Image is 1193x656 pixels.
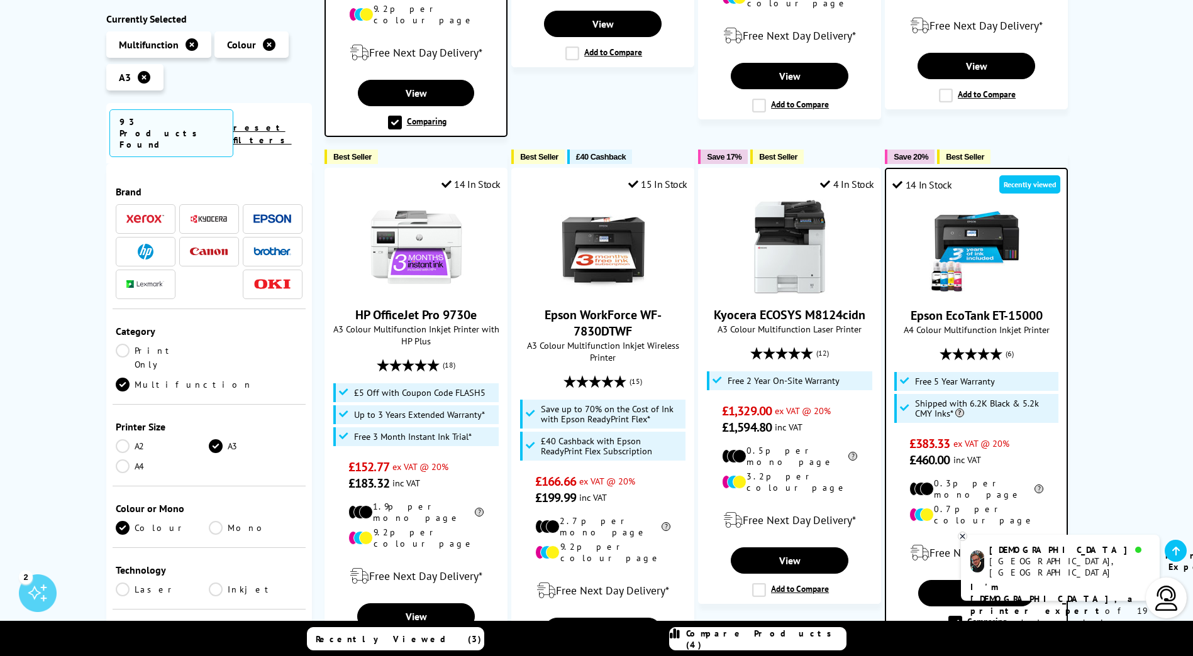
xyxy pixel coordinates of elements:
div: 14 In Stock [892,178,952,191]
img: Canon [190,248,228,256]
span: Save 17% [707,152,741,161]
label: Comparing [948,616,1007,630]
a: Mono [209,521,302,535]
button: Best Seller [937,150,990,164]
a: A2 [116,439,209,453]
p: of 19 years! I can help you choose the right product [970,581,1150,653]
span: A3 [119,71,131,84]
li: 0.7p per colour page [909,503,1044,526]
a: Epson EcoTank ET-15000 [911,307,1043,324]
a: View [918,53,1035,79]
img: Brother [253,247,291,256]
button: Best Seller [325,150,378,164]
a: Inkjet [209,582,302,596]
a: View [731,63,848,89]
span: (18) [443,353,455,377]
img: HP OfficeJet Pro 9730e [369,200,463,294]
a: View [358,80,474,106]
a: Print Only [116,344,209,371]
div: [DEMOGRAPHIC_DATA] [989,544,1150,555]
div: modal_delivery [705,18,874,53]
b: I'm [DEMOGRAPHIC_DATA], a printer expert [970,581,1136,616]
a: Epson EcoTank ET-15000 [929,285,1024,297]
span: A3 Colour Multifunction Inkjet Printer with HP Plus [331,323,501,347]
a: OKI [253,276,291,292]
span: £166.66 [535,473,576,489]
span: £5 Off with Coupon Code FLASH5 [354,388,486,398]
span: 93 Products Found [109,109,233,157]
span: Free 3 Month Instant Ink Trial* [354,432,472,442]
img: Kyocera [190,214,228,224]
button: Save 17% [698,150,748,164]
span: £199.99 [535,489,576,506]
span: £183.32 [348,475,389,491]
div: 15 In Stock [628,178,687,190]
img: Kyocera ECOSYS M8124cidn [743,200,837,294]
span: Best Seller [946,152,984,161]
span: inc VAT [775,421,802,433]
li: 3.2p per colour page [722,471,857,493]
a: Canon [190,244,228,260]
div: [GEOGRAPHIC_DATA], [GEOGRAPHIC_DATA] [989,555,1150,578]
div: modal_delivery [331,559,501,594]
span: (6) [1006,342,1014,366]
li: 2.7p per mono page [535,515,670,538]
img: HP [138,244,153,260]
img: chris-livechat.png [970,550,984,572]
label: Add to Compare [752,583,829,597]
span: inc VAT [392,477,420,489]
span: (15) [630,369,642,393]
a: Kyocera [190,211,228,227]
button: Best Seller [750,150,804,164]
span: £40 Cashback with Epson ReadyPrint Flex Subscription [541,436,683,456]
label: Add to Compare [565,46,642,60]
span: Recently Viewed (3) [316,633,482,645]
label: Add to Compare [939,89,1016,102]
span: Best Seller [759,152,797,161]
span: ex VAT @ 20% [579,475,635,487]
span: Free 5 Year Warranty [915,376,995,386]
span: Save 20% [894,152,928,161]
label: Add to Compare [752,99,829,112]
span: Save up to 70% on the Cost of Ink with Epson ReadyPrint Flex* [541,404,683,424]
span: ex VAT @ 20% [392,461,448,473]
button: Save 20% [885,150,935,164]
a: Recently Viewed (3) [307,627,484,650]
label: Comparing [388,116,447,129]
span: (12) [816,341,829,365]
a: View [544,618,661,644]
a: Epson WorkForce WF-7830DTWF [556,284,650,297]
span: A3 Colour Multifunction Inkjet Wireless Printer [518,339,687,363]
span: Up to 3 Years Extended Warranty* [354,410,485,420]
div: modal_delivery [332,35,500,70]
img: OKI [253,279,291,290]
div: 2 [19,570,33,584]
a: Kyocera ECOSYS M8124cidn [714,307,865,323]
span: A3 Colour Multifunction Laser Printer [705,323,874,335]
img: Epson WorkForce WF-7830DTWF [556,200,650,294]
button: £40 Cashback [567,150,632,164]
img: Epson EcoTank ET-15000 [929,200,1024,295]
a: Compare Products (4) [669,627,846,650]
img: user-headset-light.svg [1154,586,1179,611]
a: View [544,11,661,37]
li: 0.5p per mono page [722,445,857,467]
span: £460.00 [909,452,950,468]
li: 1.9p per mono page [348,501,484,523]
span: ex VAT @ 20% [775,405,831,417]
div: Technology [116,564,303,576]
img: Lexmark [126,281,164,288]
a: A3 [209,439,302,453]
a: Xerox [126,211,164,227]
a: Colour [116,521,209,535]
a: Epson WorkForce WF-7830DTWF [545,307,662,339]
span: £383.33 [909,435,950,452]
div: modal_delivery [518,573,687,608]
span: Best Seller [333,152,372,161]
div: 14 In Stock [441,178,501,190]
span: £40 Cashback [576,152,626,161]
li: 9.2p per colour page [349,3,484,26]
a: Brother [253,244,291,260]
img: Epson [253,214,291,224]
a: Laser [116,582,209,596]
